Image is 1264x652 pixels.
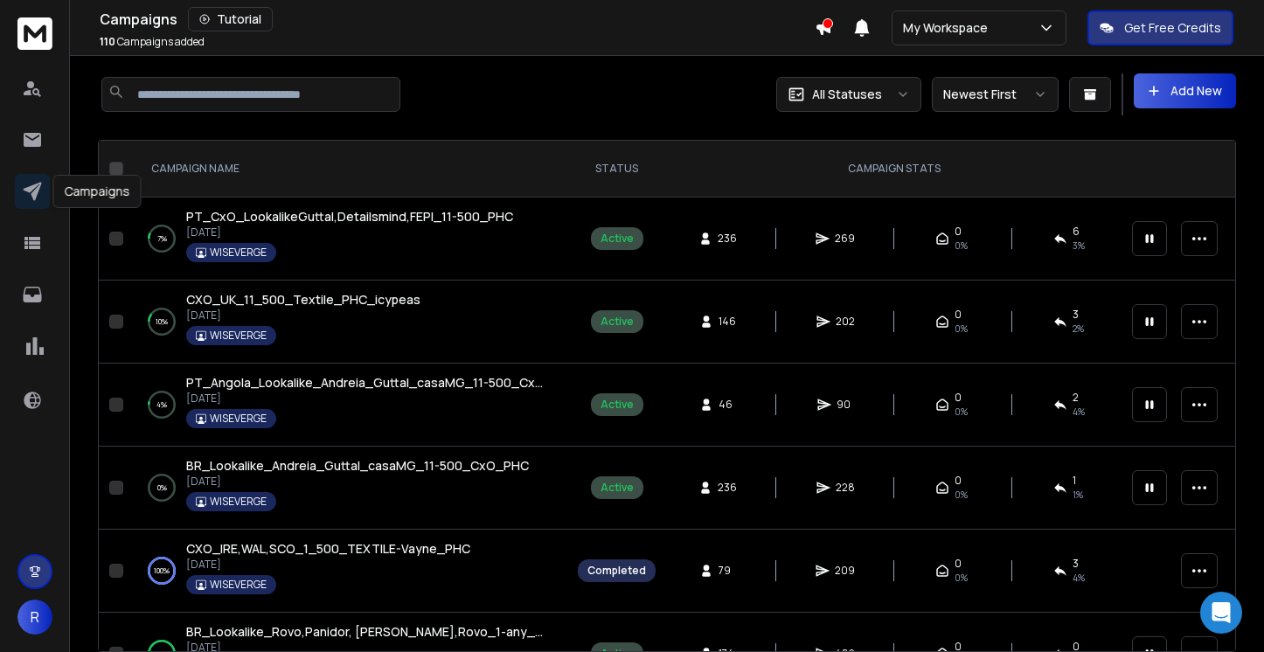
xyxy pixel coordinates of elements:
span: 0% [955,405,968,419]
div: Completed [587,564,646,578]
span: 110 [100,34,115,49]
span: 0 [955,474,962,488]
span: 146 [719,315,736,329]
span: 0 [955,391,962,405]
span: 3 [1073,557,1079,571]
span: 0% [955,571,968,585]
p: All Statuses [812,86,882,103]
p: WISEVERGE [210,412,267,426]
a: PT_Angola_Lookalike_Andreia_Guttal_casaMG_11-500_CxO_PHC [186,374,550,392]
th: STATUS [567,141,666,198]
span: 0 [955,225,962,239]
span: 236 [718,232,737,246]
span: 228 [836,481,855,495]
div: Active [601,481,634,495]
span: 202 [836,315,855,329]
span: 1 % [1073,488,1083,502]
button: Add New [1134,73,1236,108]
span: 269 [835,232,855,246]
button: R [17,600,52,635]
div: Active [601,398,634,412]
span: 2 [1073,391,1079,405]
span: 46 [719,398,736,412]
p: 7 % [157,230,167,247]
p: 10 % [156,313,168,330]
div: Campaigns [100,7,815,31]
p: 0 % [157,479,167,496]
p: WISEVERGE [210,329,267,343]
span: 4 % [1073,571,1085,585]
a: PT_CxO_LookalikeGuttal,Detailsmind,FEPI_11-500_PHC [186,208,513,225]
button: Newest First [932,77,1059,112]
span: 3 [1073,308,1079,322]
p: [DATE] [186,309,420,323]
td: 4%PT_Angola_Lookalike_Andreia_Guttal_casaMG_11-500_CxO_PHC[DATE]WISEVERGE [130,364,567,447]
p: [DATE] [186,558,470,572]
span: 2 % [1073,322,1084,336]
span: 0% [955,322,968,336]
span: 0% [955,488,968,502]
span: 6 [1073,225,1080,239]
td: 100%CXO_IRE,WAL,SCO_1_500_TEXTILE-Vayne_PHC[DATE]WISEVERGE [130,530,567,613]
td: 10%CXO_UK_11_500_Textile_PHC_icypeas[DATE]WISEVERGE [130,281,567,364]
span: PT_Angola_Lookalike_Andreia_Guttal_casaMG_11-500_CxO_PHC [186,374,578,391]
span: BR_Lookalike_Rovo,Panidor, [PERSON_NAME],Rovo_1-any_PHC [186,623,560,640]
a: BR_Lookalike_Andreia_Guttal_casaMG_11-500_CxO_PHC [186,457,529,475]
p: Get Free Credits [1124,19,1221,37]
td: 7%PT_CxO_LookalikeGuttal,Detailsmind,FEPI_11-500_PHC[DATE]WISEVERGE [130,198,567,281]
button: Get Free Credits [1087,10,1233,45]
th: CAMPAIGN STATS [666,141,1122,198]
p: Campaigns added [100,35,205,49]
a: CXO_UK_11_500_Textile_PHC_icypeas [186,291,420,309]
p: 100 % [154,562,170,579]
p: My Workspace [903,19,995,37]
td: 0%BR_Lookalike_Andreia_Guttal_casaMG_11-500_CxO_PHC[DATE]WISEVERGE [130,447,567,530]
p: WISEVERGE [210,246,267,260]
p: [DATE] [186,392,550,406]
p: WISEVERGE [210,578,267,592]
span: 3 % [1073,239,1085,253]
a: CXO_IRE,WAL,SCO_1_500_TEXTILE-Vayne_PHC [186,540,470,558]
th: CAMPAIGN NAME [130,141,567,198]
span: 0% [955,239,968,253]
div: Campaigns [53,175,142,208]
p: 4 % [156,396,167,413]
span: 1 [1073,474,1076,488]
div: Active [601,315,634,329]
span: 0 [955,557,962,571]
span: 236 [718,481,737,495]
span: 209 [835,564,855,578]
p: WISEVERGE [210,495,267,509]
div: Active [601,232,634,246]
span: 4 % [1073,405,1085,419]
p: [DATE] [186,475,529,489]
span: 79 [719,564,736,578]
div: Open Intercom Messenger [1200,592,1242,634]
span: 90 [837,398,854,412]
button: Tutorial [188,7,273,31]
span: 0 [955,308,962,322]
p: [DATE] [186,225,513,239]
a: BR_Lookalike_Rovo,Panidor, [PERSON_NAME],Rovo_1-any_PHC [186,623,550,641]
